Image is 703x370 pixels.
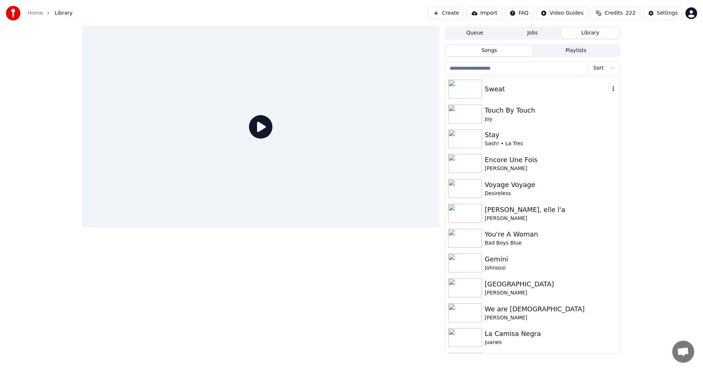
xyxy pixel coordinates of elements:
[485,339,617,346] div: Juanes
[485,254,617,264] div: Gemini
[485,314,617,322] div: [PERSON_NAME]
[485,289,617,297] div: [PERSON_NAME]
[505,7,533,20] button: FAQ
[561,28,619,39] button: Library
[485,215,617,222] div: [PERSON_NAME]
[485,229,617,239] div: You're A Woman
[485,304,617,314] div: We are [DEMOGRAPHIC_DATA]
[446,28,504,39] button: Queue
[591,7,640,20] button: Credits222
[657,10,678,17] div: Settings
[485,165,617,172] div: [PERSON_NAME]
[485,84,610,94] div: Sweat
[485,130,617,140] div: Stay
[485,180,617,190] div: Voyage Voyage
[485,264,617,272] div: Johnossi
[532,45,619,56] button: Playlists
[467,7,502,20] button: Import
[485,239,617,247] div: Bad Boys Blue
[643,7,682,20] button: Settings
[428,7,464,20] button: Create
[485,155,617,165] div: Encore Une Fois
[593,65,604,72] span: Sort
[485,190,617,197] div: Desireless
[446,45,533,56] button: Songs
[626,10,636,17] span: 222
[485,279,617,289] div: [GEOGRAPHIC_DATA]
[536,7,588,20] button: Video Guides
[6,6,21,21] img: youka
[485,105,617,116] div: Touch By Touch
[55,10,72,17] span: Library
[672,341,694,363] a: Öppna chatt
[605,10,622,17] span: Credits
[28,10,43,17] a: Home
[28,10,72,17] nav: breadcrumb
[504,28,562,39] button: Jobs
[485,116,617,123] div: Joy
[485,329,617,339] div: La Camisa Negra
[485,140,617,147] div: Sash! • La Trec
[485,205,617,215] div: [PERSON_NAME], elle l'a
